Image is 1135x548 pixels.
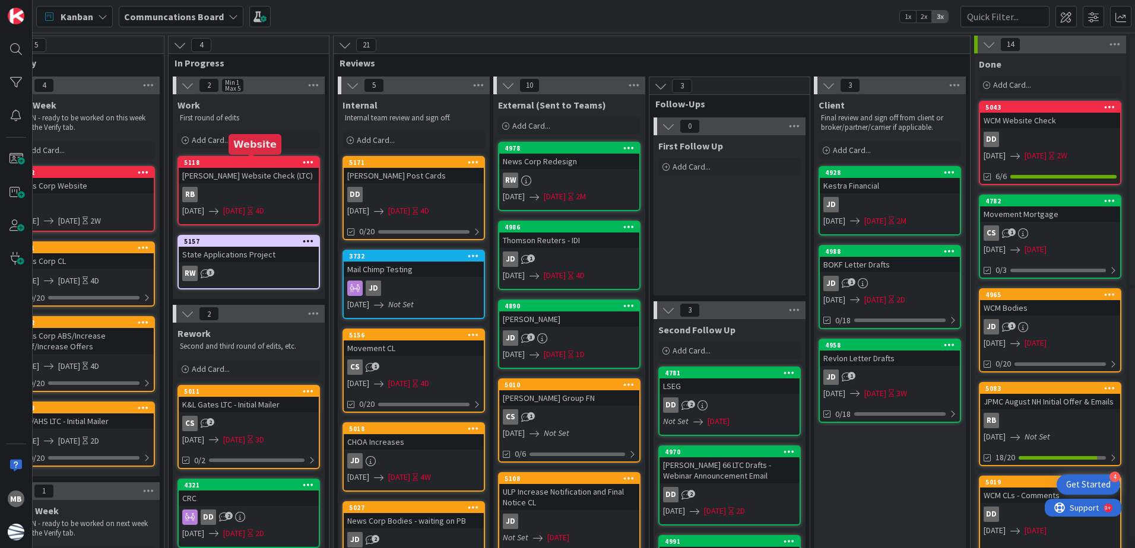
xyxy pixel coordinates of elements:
[505,381,639,389] div: 5010
[980,102,1120,128] div: 5043WCM Website Check
[344,157,484,168] div: 5171
[179,157,319,168] div: 5118
[182,266,198,281] div: RW
[499,390,639,406] div: [PERSON_NAME] Group FN
[825,247,960,256] div: 4988
[503,409,518,425] div: CS
[663,397,679,413] div: DD
[499,143,639,154] div: 4978
[660,368,800,378] div: 4781
[819,245,961,329] a: 4988BOKF Letter DraftsJD[DATE][DATE]2D0/18
[820,340,960,351] div: 4958
[658,367,801,436] a: 4781LSEGDDNot Set[DATE]
[179,480,319,490] div: 4321
[527,254,535,262] span: 1
[984,506,999,522] div: DD
[19,244,154,252] div: 5151
[388,377,410,390] span: [DATE]
[820,276,960,291] div: JD
[347,359,363,375] div: CS
[343,329,485,413] a: 5156Movement CLCS[DATE][DATE]4D0/20
[984,413,999,428] div: RB
[344,281,484,296] div: JD
[823,387,845,400] span: [DATE]
[1057,474,1120,495] div: Open Get Started checklist, remaining modules: 4
[1025,149,1047,162] span: [DATE]
[527,333,535,341] span: 3
[980,113,1120,128] div: WCM Website Check
[255,205,264,217] div: 4D
[177,385,320,469] a: 5011K&L Gates LTC - Initial MailerCS[DATE][DATE]3D0/2
[576,348,585,361] div: 1D
[179,236,319,262] div: 5157State Applications Project
[503,348,525,361] span: [DATE]
[14,253,154,269] div: News Corp CL
[1057,149,1067,162] div: 2W
[503,532,528,543] i: Not Set
[29,452,45,464] span: 0/20
[980,477,1120,503] div: 5019WCM CLs - Comments
[985,478,1120,486] div: 5019
[687,400,695,408] span: 2
[980,383,1120,409] div: 5083JPMC August NH Initial Offer & Emails
[660,368,800,394] div: 4781LSEG
[201,509,216,525] div: DD
[25,2,54,16] span: Support
[192,135,230,145] span: Add Card...
[979,382,1121,466] a: 5083JPMC August NH Initial Offer & EmailsRB[DATE]Not Set18/20
[388,299,414,310] i: Not Set
[182,187,198,202] div: RB
[14,317,154,354] div: 5152News Corp ABS/Increase Notif/Increase Offers
[984,225,999,241] div: CS
[980,413,1120,428] div: RB
[8,524,24,540] img: avatar
[835,314,851,327] span: 0/18
[1109,471,1120,482] div: 4
[344,453,484,469] div: JD
[90,215,101,227] div: 2W
[344,423,484,450] div: 5018CHOA Increases
[177,156,320,225] a: 5118[PERSON_NAME] Website Check (LTC)RB[DATE][DATE]4D
[388,205,410,217] span: [DATE]
[179,236,319,247] div: 5157
[673,345,711,356] span: Add Card...
[372,535,379,543] span: 2
[499,473,639,484] div: 5108
[820,178,960,193] div: Kestra Financial
[960,6,1050,27] input: Quick Filter...
[344,340,484,356] div: Movement CL
[980,289,1120,300] div: 4965
[182,527,204,540] span: [DATE]
[704,505,726,517] span: [DATE]
[980,196,1120,206] div: 4782
[1025,431,1050,442] i: Not Set
[993,79,1031,90] span: Add Card...
[980,206,1120,222] div: Movement Mortgage
[499,143,639,169] div: 4978News Corp Redesign
[980,506,1120,522] div: DD
[819,166,961,235] a: 4928Kestra FinancialJD[DATE][DATE]2M
[823,197,839,212] div: JD
[498,221,641,290] a: 4986Thomson Reuters - IDIJD[DATE][DATE]4D
[29,377,45,390] span: 0/20
[420,471,431,483] div: 4W
[179,386,319,397] div: 5011
[499,409,639,425] div: CS
[177,235,320,289] a: 5157State Applications ProjectRW
[820,197,960,212] div: JD
[347,453,363,469] div: JD
[995,358,1011,370] span: 0/20
[660,457,800,483] div: [PERSON_NAME] 66 LTC Drafts - Webinar Announcement Email
[823,369,839,385] div: JD
[980,225,1120,241] div: CS
[194,454,205,467] span: 0/2
[673,161,711,172] span: Add Card...
[820,246,960,257] div: 4988
[184,387,319,396] div: 5011
[223,205,245,217] span: [DATE]
[505,144,639,152] div: 4978
[14,243,154,253] div: 5151
[505,223,639,231] div: 4986
[225,512,233,520] span: 2
[207,269,214,276] span: 3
